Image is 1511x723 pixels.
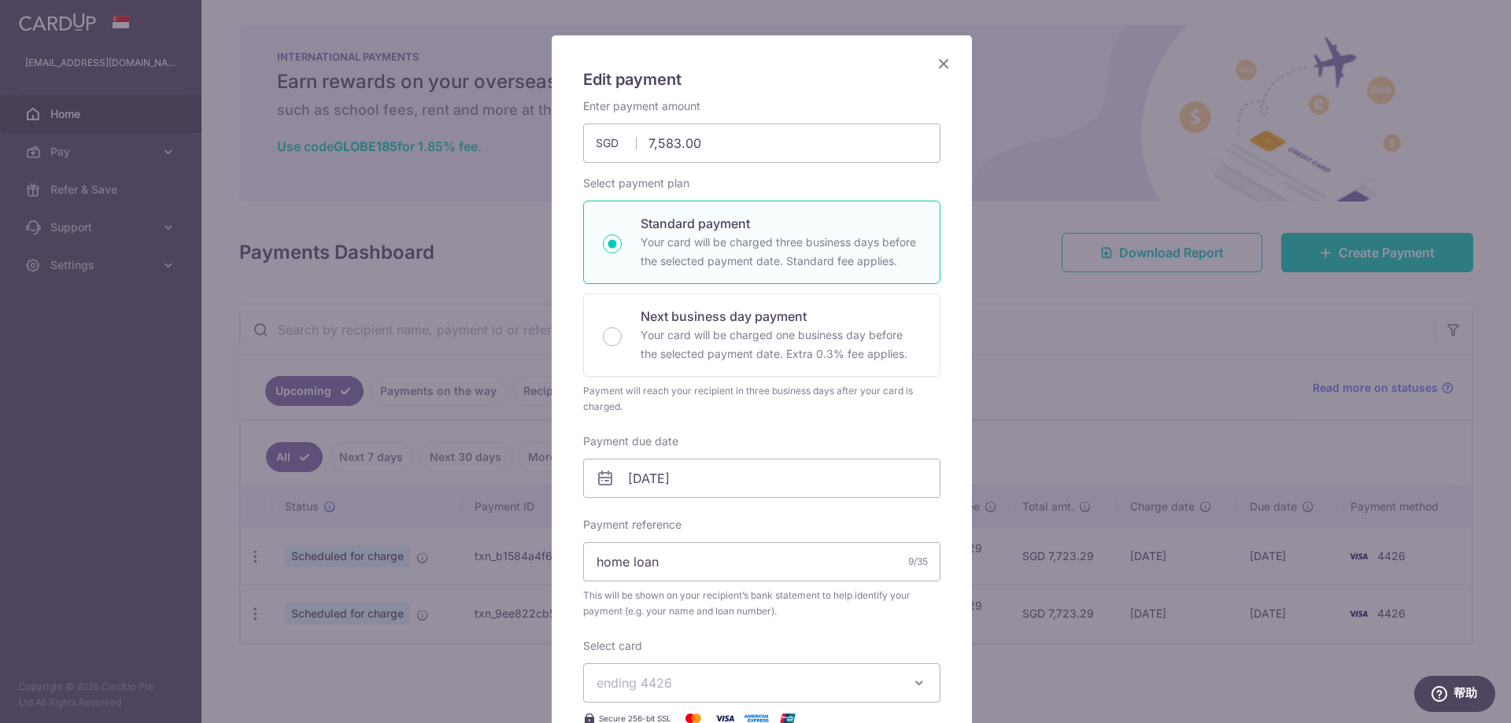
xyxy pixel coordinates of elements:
input: 0.00 [583,124,940,163]
label: Select card [583,638,642,654]
label: Select payment plan [583,175,689,191]
span: This will be shown on your recipient’s bank statement to help identify your payment (e.g. your na... [583,588,940,619]
p: Your card will be charged three business days before the selected payment date. Standard fee appl... [641,233,921,271]
p: Your card will be charged one business day before the selected payment date. Extra 0.3% fee applies. [641,326,921,363]
label: Enter payment amount [583,98,700,114]
label: Payment reference [583,517,682,533]
span: ending 4426 [597,675,672,691]
span: SGD [596,135,637,151]
iframe: 打开一个小组件，您可以在其中找到更多信息 [1413,676,1495,715]
p: Standard payment [641,214,921,233]
label: Payment due date [583,433,678,449]
input: DD / MM / YYYY [583,459,940,498]
p: Next business day payment [641,307,921,326]
h5: Edit payment [583,67,940,92]
div: 9/35 [908,554,928,570]
button: Close [934,54,953,73]
button: ending 4426 [583,663,940,703]
div: Payment will reach your recipient in three business days after your card is charged. [583,383,940,415]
